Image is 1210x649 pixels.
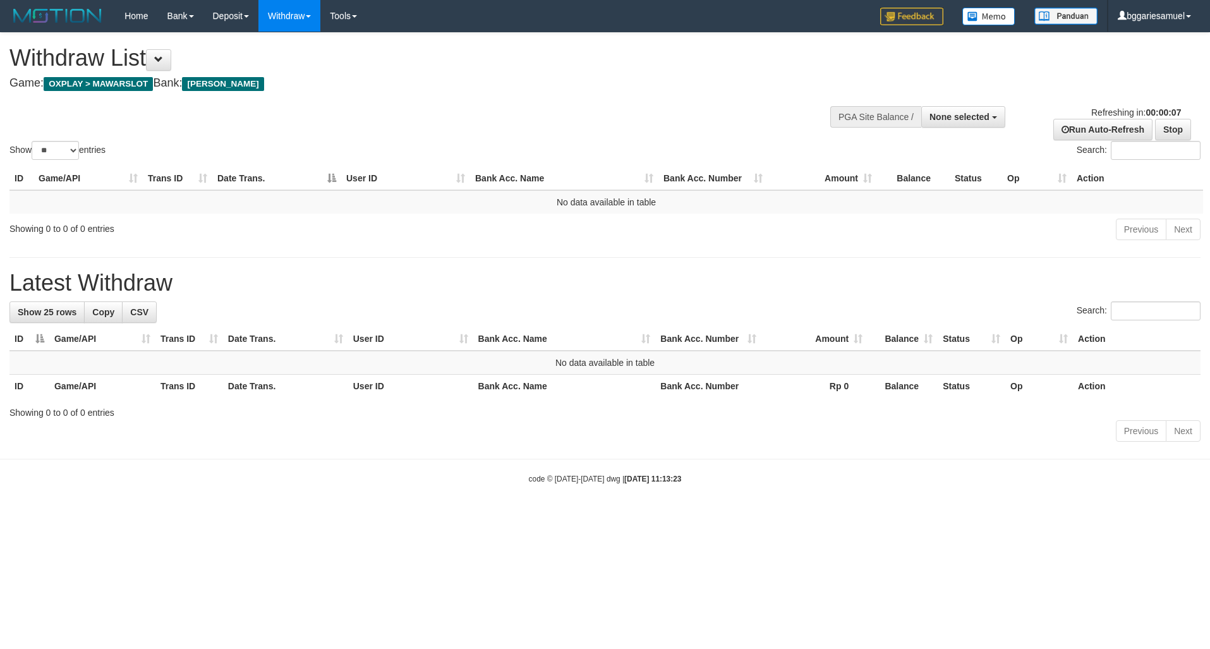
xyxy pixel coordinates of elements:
[624,475,681,483] strong: [DATE] 11:13:23
[223,327,348,351] th: Date Trans.: activate to sort column ascending
[9,301,85,323] a: Show 25 rows
[1053,119,1153,140] a: Run Auto-Refresh
[1002,167,1072,190] th: Op: activate to sort column ascending
[768,167,877,190] th: Amount: activate to sort column ascending
[1091,107,1181,118] span: Refreshing in:
[962,8,1015,25] img: Button%20Memo.svg
[1072,167,1203,190] th: Action
[761,327,868,351] th: Amount: activate to sort column ascending
[9,270,1201,296] h1: Latest Withdraw
[1116,420,1166,442] a: Previous
[9,375,49,398] th: ID
[1005,327,1073,351] th: Op: activate to sort column ascending
[655,327,761,351] th: Bank Acc. Number: activate to sort column ascending
[9,190,1203,214] td: No data available in table
[1077,301,1201,320] label: Search:
[130,307,148,317] span: CSV
[9,167,33,190] th: ID
[348,327,473,351] th: User ID: activate to sort column ascending
[92,307,114,317] span: Copy
[1077,141,1201,160] label: Search:
[1166,219,1201,240] a: Next
[44,77,153,91] span: OXPLAY > MAWARSLOT
[9,401,1201,419] div: Showing 0 to 0 of 0 entries
[470,167,658,190] th: Bank Acc. Name: activate to sort column ascending
[223,375,348,398] th: Date Trans.
[929,112,989,122] span: None selected
[877,167,950,190] th: Balance
[761,375,868,398] th: Rp 0
[921,106,1005,128] button: None selected
[1146,107,1181,118] strong: 00:00:07
[938,327,1005,351] th: Status: activate to sort column ascending
[1166,420,1201,442] a: Next
[1116,219,1166,240] a: Previous
[341,167,470,190] th: User ID: activate to sort column ascending
[155,327,223,351] th: Trans ID: activate to sort column ascending
[32,141,79,160] select: Showentries
[658,167,768,190] th: Bank Acc. Number: activate to sort column ascending
[33,167,143,190] th: Game/API: activate to sort column ascending
[1005,375,1073,398] th: Op
[212,167,341,190] th: Date Trans.: activate to sort column descending
[655,375,761,398] th: Bank Acc. Number
[84,301,123,323] a: Copy
[1111,141,1201,160] input: Search:
[9,77,794,90] h4: Game: Bank:
[143,167,212,190] th: Trans ID: activate to sort column ascending
[1034,8,1098,25] img: panduan.png
[348,375,473,398] th: User ID
[155,375,223,398] th: Trans ID
[182,77,263,91] span: [PERSON_NAME]
[9,327,49,351] th: ID: activate to sort column descending
[868,375,938,398] th: Balance
[473,375,656,398] th: Bank Acc. Name
[529,475,682,483] small: code © [DATE]-[DATE] dwg |
[950,167,1002,190] th: Status
[18,307,76,317] span: Show 25 rows
[1111,301,1201,320] input: Search:
[880,8,943,25] img: Feedback.jpg
[9,217,495,235] div: Showing 0 to 0 of 0 entries
[9,351,1201,375] td: No data available in table
[1073,375,1201,398] th: Action
[9,141,106,160] label: Show entries
[49,327,155,351] th: Game/API: activate to sort column ascending
[938,375,1005,398] th: Status
[868,327,938,351] th: Balance: activate to sort column ascending
[473,327,656,351] th: Bank Acc. Name: activate to sort column ascending
[9,6,106,25] img: MOTION_logo.png
[1155,119,1191,140] a: Stop
[49,375,155,398] th: Game/API
[830,106,921,128] div: PGA Site Balance /
[1073,327,1201,351] th: Action
[122,301,157,323] a: CSV
[9,45,794,71] h1: Withdraw List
